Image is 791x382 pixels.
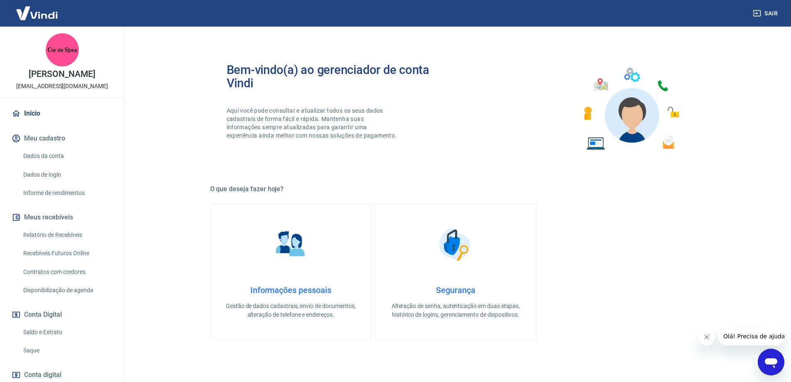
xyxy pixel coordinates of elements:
[224,285,358,295] h4: Informações pessoais
[270,224,311,265] img: Informações pessoais
[29,70,95,79] p: [PERSON_NAME]
[10,129,114,148] button: Meu cadastro
[375,203,536,340] a: SegurançaSegurançaAlteração de senha, autenticação em duas etapas, histórico de logins, gerenciam...
[435,224,476,265] img: Segurança
[20,324,114,341] a: Saldo e Extrato
[20,245,114,262] a: Recebíveis Futuros Online
[718,327,784,345] iframe: Mensagem da empresa
[698,329,715,345] iframe: Fechar mensagem
[210,185,702,193] h5: O que deseja fazer hoje?
[5,6,70,12] span: Olá! Precisa de ajuda?
[758,349,784,375] iframe: Botão para abrir a janela de mensagens
[210,203,372,340] a: Informações pessoaisInformações pessoaisGestão de dados cadastrais, envio de documentos, alteraçã...
[20,342,114,359] a: Saque
[10,104,114,123] a: Início
[576,63,685,155] img: Imagem de um avatar masculino com diversos icones exemplificando as funcionalidades do gerenciado...
[20,166,114,183] a: Dados de login
[20,264,114,281] a: Contratos com credores
[389,302,523,319] p: Alteração de senha, autenticação em duas etapas, histórico de logins, gerenciamento de dispositivos.
[10,306,114,324] button: Conta Digital
[20,282,114,299] a: Disponibilização de agenda
[16,82,108,91] p: [EMAIL_ADDRESS][DOMAIN_NAME]
[46,33,79,67] img: 9ad167bd-0416-4c11-9657-1926b5dd5a74.jpeg
[227,63,456,90] h2: Bem-vindo(a) ao gerenciador de conta Vindi
[10,208,114,227] button: Meus recebíveis
[751,6,781,21] button: Sair
[227,106,399,140] p: Aqui você pode consultar e atualizar todos os seus dados cadastrais de forma fácil e rápida. Mant...
[20,185,114,202] a: Informe de rendimentos
[389,285,523,295] h4: Segurança
[24,369,61,381] span: Conta digital
[20,227,114,244] a: Relatório de Recebíveis
[10,0,64,26] img: Vindi
[224,302,358,319] p: Gestão de dados cadastrais, envio de documentos, alteração de telefone e endereços.
[20,148,114,165] a: Dados da conta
